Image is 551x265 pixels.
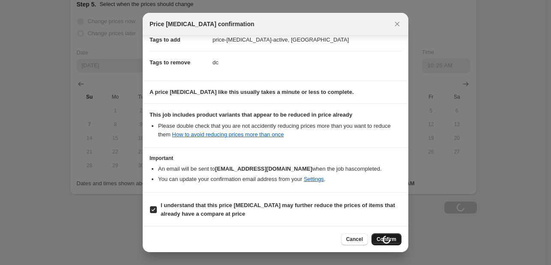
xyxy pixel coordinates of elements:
[215,166,312,172] b: [EMAIL_ADDRESS][DOMAIN_NAME]
[158,175,401,184] li: You can update your confirmation email address from your .
[304,176,324,182] a: Settings
[150,89,354,95] b: A price [MEDICAL_DATA] like this usually takes a minute or less to complete.
[213,28,401,51] dd: price-[MEDICAL_DATA]-active, [GEOGRAPHIC_DATA]
[150,59,190,66] span: Tags to remove
[150,155,401,162] h3: Important
[213,51,401,74] dd: dc
[150,111,352,118] b: This job includes product variants that appear to be reduced in price already
[150,36,180,43] span: Tags to add
[172,131,284,138] a: How to avoid reducing prices more than once
[341,233,368,245] button: Cancel
[158,165,401,173] li: An email will be sent to when the job has completed .
[150,20,255,28] span: Price [MEDICAL_DATA] confirmation
[346,236,363,243] span: Cancel
[161,202,395,217] b: I understand that this price [MEDICAL_DATA] may further reduce the prices of items that already h...
[391,18,403,30] button: Close
[158,122,401,139] li: Please double check that you are not accidently reducing prices more than you want to reduce them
